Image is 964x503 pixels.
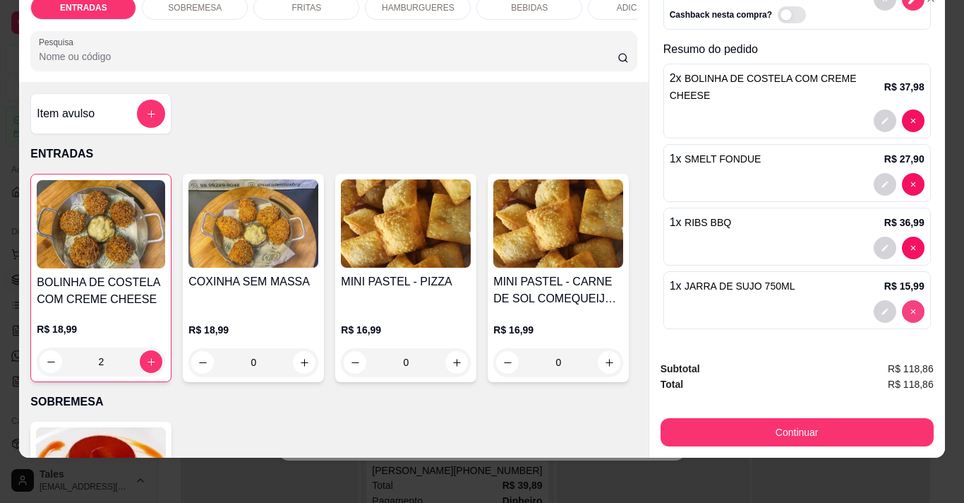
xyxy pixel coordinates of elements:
button: Continuar [661,418,934,446]
h4: MINI PASTEL - PIZZA [341,273,471,290]
img: product-image [341,179,471,268]
button: decrease-product-quantity [874,110,896,132]
span: R$ 118,86 [888,361,934,377]
h4: Item avulso [37,105,95,122]
p: ENTRADAS [60,2,107,13]
img: product-image [493,179,623,268]
strong: Subtotal [661,363,700,374]
button: decrease-product-quantity [902,173,924,196]
button: decrease-product-quantity [191,351,214,374]
p: SOBREMESA [168,2,222,13]
p: R$ 15,99 [884,279,924,293]
button: decrease-product-quantity [902,110,924,132]
p: R$ 18,99 [188,323,318,337]
button: increase-product-quantity [598,351,620,374]
button: decrease-product-quantity [902,300,924,323]
p: FRITAS [291,2,321,13]
button: increase-product-quantity [140,350,162,373]
button: decrease-product-quantity [344,351,366,374]
p: R$ 37,98 [884,80,924,94]
p: Cashback nesta compra? [670,9,772,20]
p: R$ 27,90 [884,152,924,166]
img: product-image [37,180,165,268]
label: Automatic updates [778,6,812,23]
h4: COXINHA SEM MASSA [188,273,318,290]
button: decrease-product-quantity [874,173,896,196]
p: ENTRADAS [30,146,637,162]
span: JARRA DE SUJO 750ML [685,280,795,292]
label: Pesquisa [39,36,78,48]
button: increase-product-quantity [293,351,315,374]
img: product-image [188,179,318,268]
p: 1 x [670,278,795,295]
span: RIBS BBQ [685,217,731,228]
strong: Total [661,379,683,390]
button: decrease-product-quantity [874,237,896,259]
p: HAMBURGUERES [382,2,454,13]
span: BOLINHA DE COSTELA COM CREME CHEESE [670,73,857,101]
input: Pesquisa [39,49,617,64]
p: SOBREMESA [30,393,637,410]
h4: BOLINHA DE COSTELA COM CREME CHEESE [37,274,165,308]
p: 1 x [670,214,732,231]
button: add-separate-item [137,100,165,128]
button: decrease-product-quantity [874,300,896,323]
p: ADICIONAIS [617,2,665,13]
p: Resumo do pedido [663,41,931,58]
p: R$ 18,99 [37,322,165,336]
span: SMELT FONDUE [685,153,761,165]
p: BEBIDAS [511,2,548,13]
p: R$ 16,99 [341,323,471,337]
p: R$ 36,99 [884,215,924,230]
span: R$ 118,86 [888,377,934,392]
button: decrease-product-quantity [902,237,924,259]
p: 2 x [670,70,884,104]
button: decrease-product-quantity [496,351,519,374]
h4: MINI PASTEL - CARNE DE SOL COMEQUEIJÃO CREMOSO [493,273,623,307]
p: R$ 16,99 [493,323,623,337]
button: increase-product-quantity [445,351,468,374]
p: 1 x [670,150,761,167]
button: decrease-product-quantity [40,350,62,373]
